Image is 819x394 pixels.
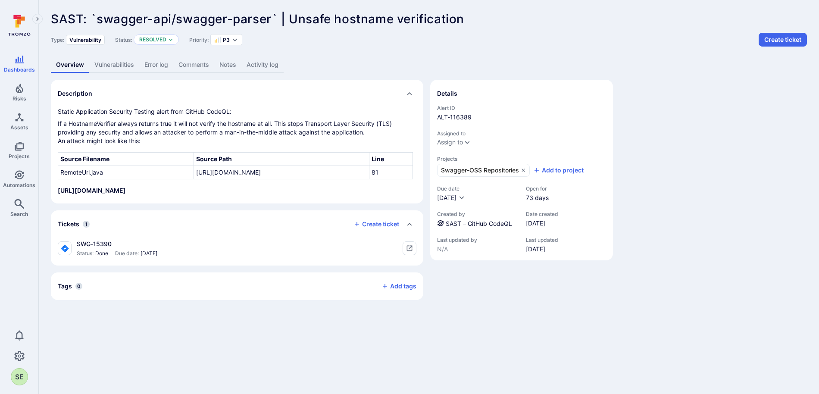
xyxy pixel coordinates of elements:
[51,80,423,107] div: Collapse description
[3,182,35,188] span: Automations
[533,166,584,175] button: Add to project
[446,220,512,227] a: SAST – GitHub CodeQL
[141,250,157,257] span: [DATE]
[526,211,558,217] span: Date created
[437,185,517,192] span: Due date
[58,187,126,194] a: [URL][DOMAIN_NAME]
[58,89,92,98] h2: Description
[214,57,241,73] a: Notes
[51,272,423,300] div: Collapse tags
[58,166,194,179] td: RemoteUrl.java
[437,105,606,111] span: Alert ID
[173,57,214,73] a: Comments
[437,194,456,201] span: [DATE]
[526,245,558,253] span: [DATE]
[437,194,465,202] button: [DATE]
[32,14,43,24] button: Expand navigation menu
[369,153,413,166] th: Line
[51,210,423,238] div: Collapse
[168,37,173,42] button: Expand dropdown
[437,245,517,253] span: N/A
[10,124,28,131] span: Assets
[441,166,519,175] span: Swagger-OSS Repositories
[77,240,157,248] div: SWG-15390
[9,153,30,159] span: Projects
[51,12,464,26] span: SAST: `swagger-api/swagger-parser` | Unsafe hostname verification
[11,368,28,385] div: Sharon Emmett
[89,57,139,73] a: Vulnerabilities
[115,250,139,257] span: Due date:
[115,37,132,43] span: Status:
[437,89,457,98] h2: Details
[83,221,90,228] span: 1
[353,220,399,228] button: Create ticket
[430,80,613,260] section: details card
[437,237,517,243] span: Last updated by
[10,211,28,217] span: Search
[214,36,230,43] button: P3
[75,283,82,290] span: 0
[437,130,606,137] span: Assigned to
[51,57,807,73] div: Alert tabs
[58,220,79,228] h2: Tickets
[194,153,369,166] th: Source Path
[11,368,28,385] button: SE
[51,57,89,73] a: Overview
[526,194,549,202] span: 73 days
[231,36,238,43] button: Expand dropdown
[464,139,471,146] button: Expand dropdown
[95,250,108,257] span: Done
[437,164,530,177] a: Swagger-OSS Repositories
[58,107,416,116] p: Static Application Security Testing alert from GitHub CodeQL:
[51,37,64,43] span: Type:
[223,37,230,43] span: P3
[375,279,416,293] button: Add tags
[189,37,209,43] span: Priority:
[759,33,807,47] button: Create ticket
[58,282,72,291] h2: Tags
[139,57,173,73] a: Error log
[437,211,517,217] span: Created by
[58,153,194,166] th: Source Filename
[437,185,517,202] div: Due date field
[58,119,416,145] p: If a HostnameVerifier always returns true it will not verify the hostname at all. This stops Tran...
[139,36,166,43] button: Resolved
[241,57,284,73] a: Activity log
[196,169,261,176] a: [URL][DOMAIN_NAME]
[437,113,606,122] span: ALT-116389
[437,139,463,146] button: Assign to
[526,185,549,192] span: Open for
[4,66,35,73] span: Dashboards
[13,95,26,102] span: Risks
[66,35,105,45] div: Vulnerability
[526,219,558,228] span: [DATE]
[437,156,606,162] span: Projects
[526,237,558,243] span: Last updated
[34,16,41,23] i: Expand navigation menu
[77,250,94,257] span: Status:
[51,210,423,266] section: tickets card
[369,166,413,179] td: 81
